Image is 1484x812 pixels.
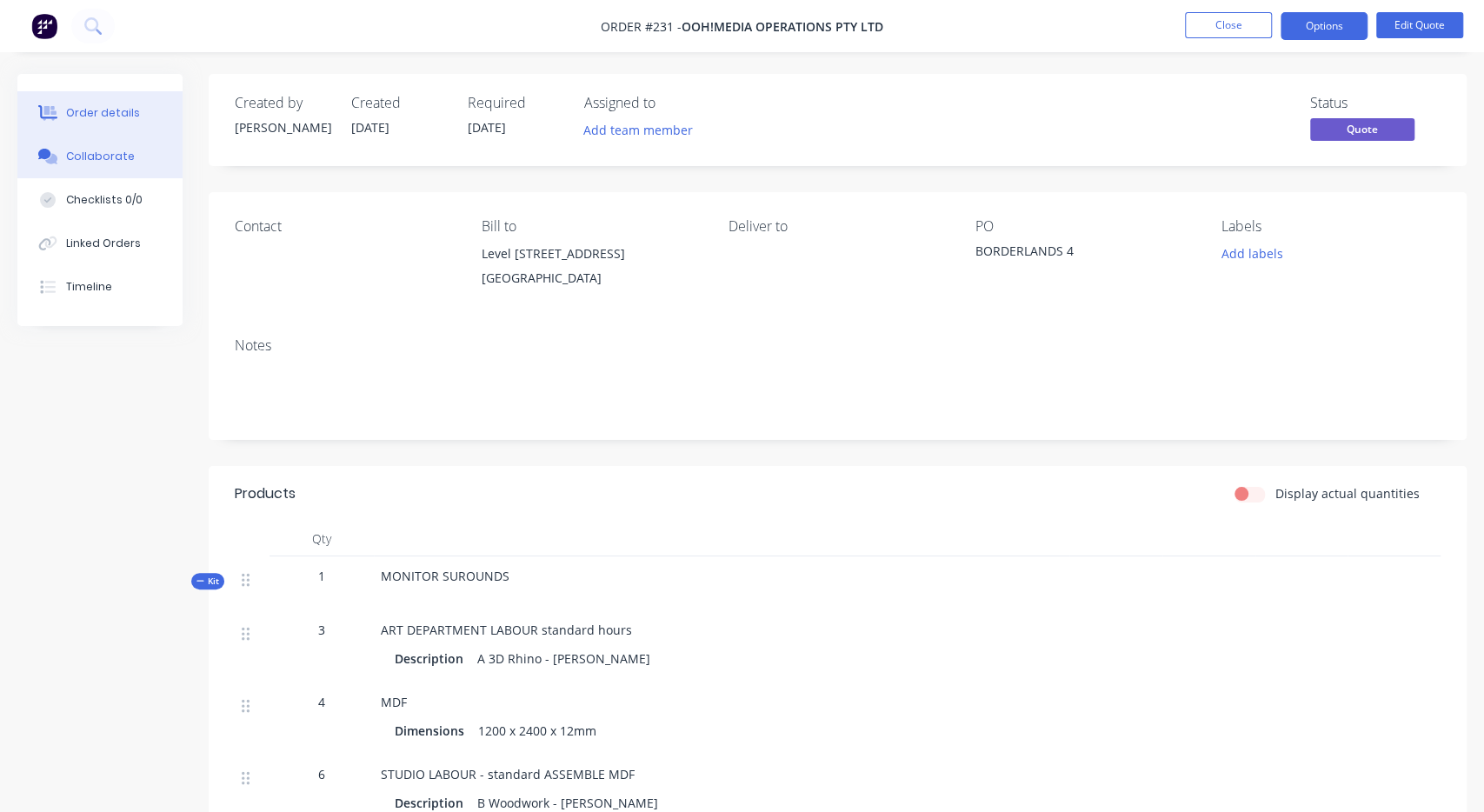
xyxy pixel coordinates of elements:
[682,18,883,35] span: oOh!media Operations Pty Ltd
[235,218,454,235] div: Contact
[381,568,509,584] span: MONITOR SUROUNDS
[482,218,701,235] div: Bill to
[482,266,701,290] div: [GEOGRAPHIC_DATA]
[235,483,296,504] div: Products
[975,242,1192,266] div: BORDERLANDS 4
[381,694,407,710] span: MDF
[1376,12,1463,38] button: Edit Quote
[1310,118,1414,140] span: Quote
[351,95,447,111] div: Created
[471,718,603,743] div: 1200 x 2400 x 12mm
[17,178,183,222] button: Checklists 0/0
[1310,118,1414,144] button: Quote
[235,95,330,111] div: Created by
[601,18,682,35] span: Order #231 -
[1221,218,1441,235] div: Labels
[66,105,140,121] div: Order details
[395,718,471,743] div: Dimensions
[468,119,506,136] span: [DATE]
[381,766,635,782] span: STUDIO LABOUR - standard ASSEMBLE MDF
[318,693,325,711] span: 4
[482,242,701,266] div: Level [STREET_ADDRESS]
[31,13,57,39] img: Factory
[318,567,325,585] span: 1
[66,279,112,295] div: Timeline
[470,646,657,671] div: A 3D Rhino - [PERSON_NAME]
[191,573,224,589] div: Kit
[381,622,632,638] span: ART DEPARTMENT LABOUR standard hours
[318,621,325,639] span: 3
[729,218,948,235] div: Deliver to
[66,149,135,164] div: Collaborate
[1281,12,1368,40] button: Options
[1275,484,1420,503] label: Display actual quantities
[235,337,1441,354] div: Notes
[196,575,219,588] span: Kit
[66,236,141,251] div: Linked Orders
[584,95,758,111] div: Assigned to
[17,265,183,309] button: Timeline
[1310,95,1441,111] div: Status
[395,646,470,671] div: Description
[584,118,702,142] button: Add team member
[17,135,183,178] button: Collaborate
[17,222,183,265] button: Linked Orders
[17,91,183,135] button: Order details
[270,522,374,556] div: Qty
[66,192,143,208] div: Checklists 0/0
[482,242,701,297] div: Level [STREET_ADDRESS][GEOGRAPHIC_DATA]
[468,95,563,111] div: Required
[318,765,325,783] span: 6
[1212,242,1292,265] button: Add labels
[575,118,702,142] button: Add team member
[351,119,389,136] span: [DATE]
[235,118,330,136] div: [PERSON_NAME]
[1185,12,1272,38] button: Close
[975,218,1194,235] div: PO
